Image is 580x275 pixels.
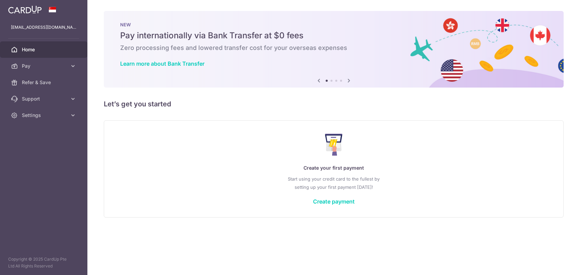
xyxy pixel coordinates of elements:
[325,134,342,156] img: Make Payment
[120,22,547,27] p: NEW
[22,112,67,119] span: Settings
[120,30,547,41] h5: Pay internationally via Bank Transfer at $0 fees
[22,79,67,86] span: Refer & Save
[11,24,76,31] p: [EMAIL_ADDRESS][DOMAIN_NAME]
[120,60,204,67] a: Learn more about Bank Transfer
[118,175,550,191] p: Start using your credit card to the fullest by setting up your first payment [DATE]!
[104,11,564,88] img: Bank transfer banner
[22,95,67,102] span: Support
[22,46,67,53] span: Home
[8,5,42,14] img: CardUp
[313,198,355,205] a: Create payment
[22,63,67,69] span: Pay
[104,99,564,109] h5: Let’s get you started
[120,44,547,52] h6: Zero processing fees and lowered transfer cost for your overseas expenses
[118,164,550,172] p: Create your first payment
